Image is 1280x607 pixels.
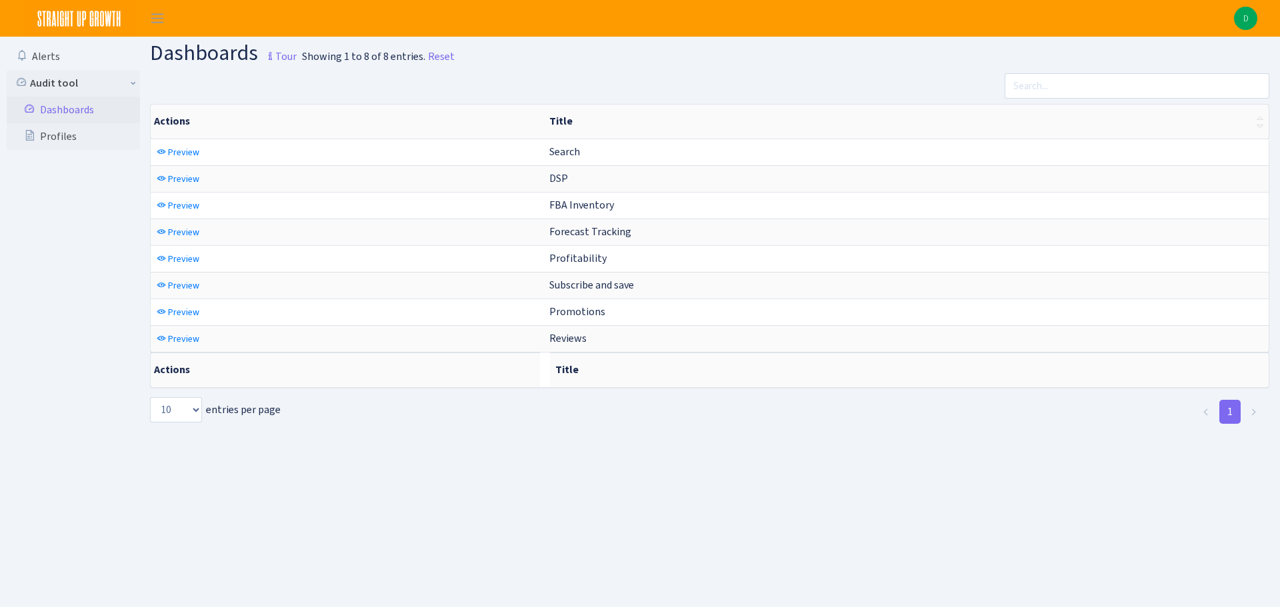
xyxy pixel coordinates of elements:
[168,173,199,185] span: Preview
[549,145,580,159] span: Search
[544,105,1269,139] th: Title : activate to sort column ascending
[153,195,203,216] a: Preview
[7,123,140,150] a: Profiles
[550,352,1269,387] th: Title
[153,222,203,243] a: Preview
[150,42,297,68] h1: Dashboards
[168,332,199,345] span: Preview
[153,169,203,189] a: Preview
[150,397,202,422] select: entries per page
[168,199,199,212] span: Preview
[549,251,607,265] span: Profitability
[168,226,199,239] span: Preview
[428,49,455,65] a: Reset
[549,331,587,345] span: Reviews
[168,306,199,318] span: Preview
[258,39,297,67] a: Tour
[150,397,281,422] label: entries per page
[168,146,199,159] span: Preview
[153,142,203,163] a: Preview
[549,278,634,292] span: Subscribe and save
[549,225,631,239] span: Forecast Tracking
[7,70,140,97] a: Audit tool
[549,171,568,185] span: DSP
[1234,7,1257,30] a: D
[549,304,605,318] span: Promotions
[151,105,544,139] th: Actions
[141,7,174,29] button: Toggle navigation
[1005,73,1269,99] input: Search...
[153,302,203,322] a: Preview
[302,49,425,65] div: Showing 1 to 8 of 8 entries.
[153,249,203,269] a: Preview
[153,328,203,349] a: Preview
[153,275,203,296] a: Preview
[168,279,199,292] span: Preview
[262,45,297,68] small: Tour
[1219,400,1241,424] a: 1
[7,43,140,70] a: Alerts
[168,253,199,265] span: Preview
[549,198,614,212] span: FBA Inventory
[7,97,140,123] a: Dashboards
[151,352,540,387] th: Actions
[1234,7,1257,30] img: Danny Carr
